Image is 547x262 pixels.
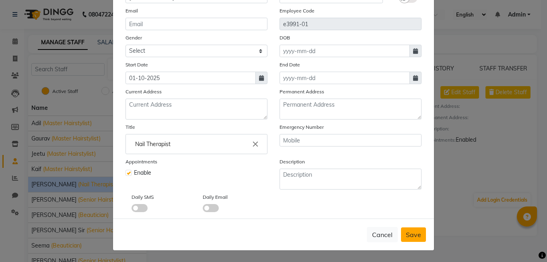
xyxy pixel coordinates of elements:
[280,18,422,30] input: Employee Code
[125,7,138,14] label: Email
[125,18,267,30] input: Email
[280,61,300,68] label: End Date
[125,61,148,68] label: Start Date
[280,72,410,84] input: yyyy-mm-dd
[280,158,305,165] label: Description
[125,72,256,84] input: yyyy-mm-dd
[125,158,157,165] label: Appointments
[280,45,410,57] input: yyyy-mm-dd
[203,194,228,201] label: Daily Email
[367,227,398,242] button: Cancel
[280,7,315,14] label: Employee Code
[125,88,162,95] label: Current Address
[132,194,154,201] label: Daily SMS
[129,136,264,152] input: Enter the Title
[280,134,422,146] input: Mobile
[251,140,260,149] i: Close
[134,169,151,177] span: Enable
[280,34,290,41] label: DOB
[125,124,135,131] label: Title
[280,124,324,131] label: Emergency Number
[125,34,142,41] label: Gender
[280,88,324,95] label: Permanent Address
[406,231,421,239] span: Save
[401,227,426,242] button: Save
